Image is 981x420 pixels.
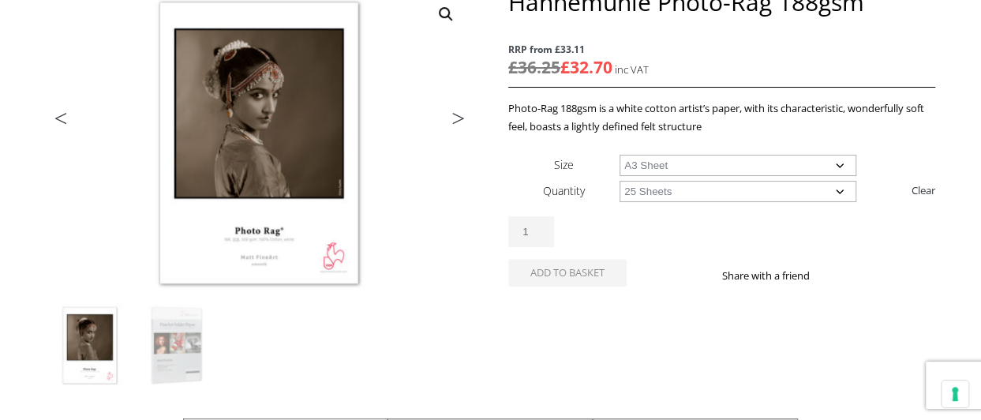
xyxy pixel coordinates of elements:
img: email sharing button [866,269,878,282]
img: Hahnemuhle Photo-Rag 188gsm [47,303,133,388]
p: Photo-Rag 188gsm is a white cotton artist’s paper, with its characteristic, wonderfully soft feel... [508,99,934,136]
label: Quantity [543,183,585,198]
a: Clear options [912,178,935,203]
input: Product quantity [508,216,554,247]
span: £ [560,56,570,78]
img: twitter sharing button [847,269,859,282]
p: Share with a friend [721,267,828,285]
img: Hahnemuhle Photo-Rag 188gsm - Image 2 [134,303,219,388]
span: £ [508,56,518,78]
button: Your consent preferences for tracking technologies [942,381,968,407]
bdi: 32.70 [560,56,612,78]
button: Add to basket [508,259,627,287]
span: RRP from £33.11 [508,40,934,58]
bdi: 36.25 [508,56,560,78]
img: facebook sharing button [828,269,841,282]
label: Size [554,157,574,172]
